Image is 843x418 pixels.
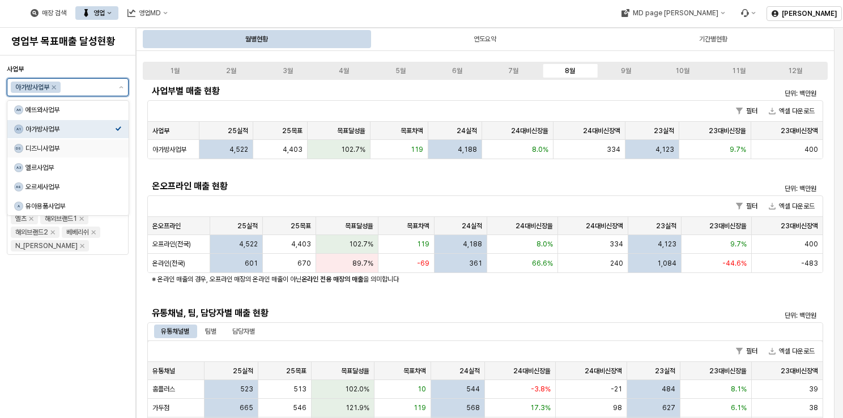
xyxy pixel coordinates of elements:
[25,105,115,114] div: 에뜨와사업부
[240,385,253,394] span: 523
[662,403,675,412] span: 627
[764,344,819,358] button: 엑셀 다운로드
[417,259,429,268] span: -69
[511,126,548,135] span: 24대비신장율
[7,100,129,216] div: Select an option
[152,308,650,319] h5: 유통채널, 팀, 담당자별 매출 현황
[24,6,73,20] div: 매장 검색
[121,6,174,20] div: 영업MD
[152,181,650,192] h5: 온오프라인 매출 현황
[25,144,115,153] div: 디즈니사업부
[50,230,55,234] div: Remove 해외브랜드2
[731,104,762,118] button: 필터
[15,144,23,152] span: DS
[136,28,843,418] main: App Frame
[782,9,837,18] p: [PERSON_NAME]
[345,221,373,231] span: 목표달성율
[205,325,216,338] div: 팀별
[228,126,248,135] span: 25실적
[788,67,802,75] div: 12월
[293,385,306,394] span: 513
[352,259,373,268] span: 89.7%
[661,310,816,321] p: 단위: 백만원
[516,221,553,231] span: 24대비신장율
[152,274,706,284] p: ※ 온라인 매출의 경우, 오프라인 매장의 온라인 매출이 아닌 을 의미합니다
[25,202,115,211] div: 유아용품사업부
[621,67,631,75] div: 9월
[469,259,482,268] span: 361
[781,126,818,135] span: 23대비신장액
[15,202,23,210] span: A
[730,240,747,249] span: 9.7%
[764,104,819,118] button: 엑셀 다운로드
[658,240,676,249] span: 4,123
[198,325,223,338] div: 팀별
[282,126,303,135] span: 25목표
[7,65,24,73] span: 사업부
[15,213,27,224] div: 엘츠
[610,259,623,268] span: 240
[152,366,175,376] span: 유통채널
[286,366,306,376] span: 25목표
[613,403,622,412] span: 98
[239,240,258,249] span: 4,522
[734,6,762,20] div: Menu item 6
[711,66,768,76] label: 11월
[417,240,429,249] span: 119
[11,36,124,47] h4: 영업부 목표매출 달성현황
[139,9,161,17] div: 영업MD
[662,385,675,394] span: 484
[15,82,49,93] div: 아가방사업부
[316,66,373,76] label: 4월
[607,145,620,154] span: 334
[699,32,727,46] div: 기간별현황
[152,385,175,394] span: 홈플러스
[401,126,423,135] span: 목표차액
[466,385,480,394] span: 544
[654,126,674,135] span: 23실적
[15,183,23,191] span: A9
[93,9,105,17] div: 영업
[508,67,518,75] div: 7월
[532,145,548,154] span: 8.0%
[259,66,316,76] label: 3월
[283,67,293,75] div: 3월
[283,145,303,154] span: 4,403
[75,6,118,20] div: 영업
[452,67,462,75] div: 6월
[804,145,818,154] span: 400
[537,240,553,249] span: 8.0%
[730,145,746,154] span: 9.7%
[91,230,96,234] div: Remove 베베리쉬
[513,366,551,376] span: 24대비신장율
[203,66,260,76] label: 2월
[459,366,480,376] span: 24실적
[585,366,622,376] span: 24대비신장액
[15,227,48,238] div: 해외브랜드2
[611,385,622,394] span: -21
[240,403,253,412] span: 665
[29,216,33,221] div: Remove 엘츠
[583,126,620,135] span: 24대비신장액
[225,325,262,338] div: 담당자별
[781,366,818,376] span: 23대비신장액
[291,221,311,231] span: 25목표
[610,240,623,249] span: 334
[565,67,575,75] div: 8월
[414,403,426,412] span: 119
[349,240,373,249] span: 102.7%
[45,213,77,224] div: 해외브랜드1
[372,30,598,48] div: 연도요약
[15,240,78,251] div: N_[PERSON_NAME]
[731,385,747,394] span: 8.1%
[42,9,66,17] div: 매장 검색
[341,145,365,154] span: 102.7%
[293,403,306,412] span: 546
[226,67,236,75] div: 2월
[655,366,675,376] span: 23실적
[661,184,816,194] p: 단위: 백만원
[781,221,818,231] span: 23대비신장액
[458,145,477,154] span: 4,188
[15,106,23,114] span: A4
[297,259,311,268] span: 670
